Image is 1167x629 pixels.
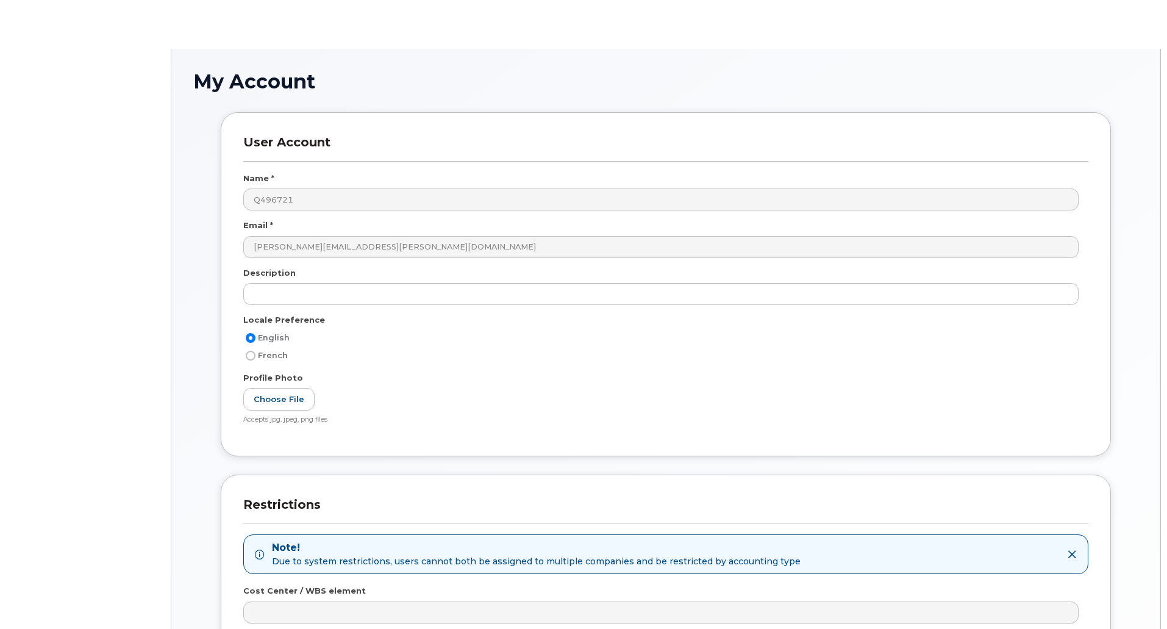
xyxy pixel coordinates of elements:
label: Cost Center / WBS element [243,585,366,597]
input: English [246,333,255,343]
span: Due to system restrictions, users cannot both be assigned to multiple companies and be restricted... [272,555,801,567]
label: Profile Photo [243,372,303,384]
h1: My Account [193,71,1138,92]
span: English [258,333,290,342]
span: French [258,351,288,360]
strong: Note! [272,541,801,555]
label: Choose File [243,388,315,411]
div: Accepts jpg, jpeg, png files [243,415,1079,425]
h3: User Account [243,135,1088,161]
label: Email * [243,220,273,231]
label: Name * [243,173,274,184]
label: Locale Preference [243,314,325,326]
input: French [246,351,255,361]
h3: Restrictions [243,497,1088,523]
label: Description [243,267,296,279]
